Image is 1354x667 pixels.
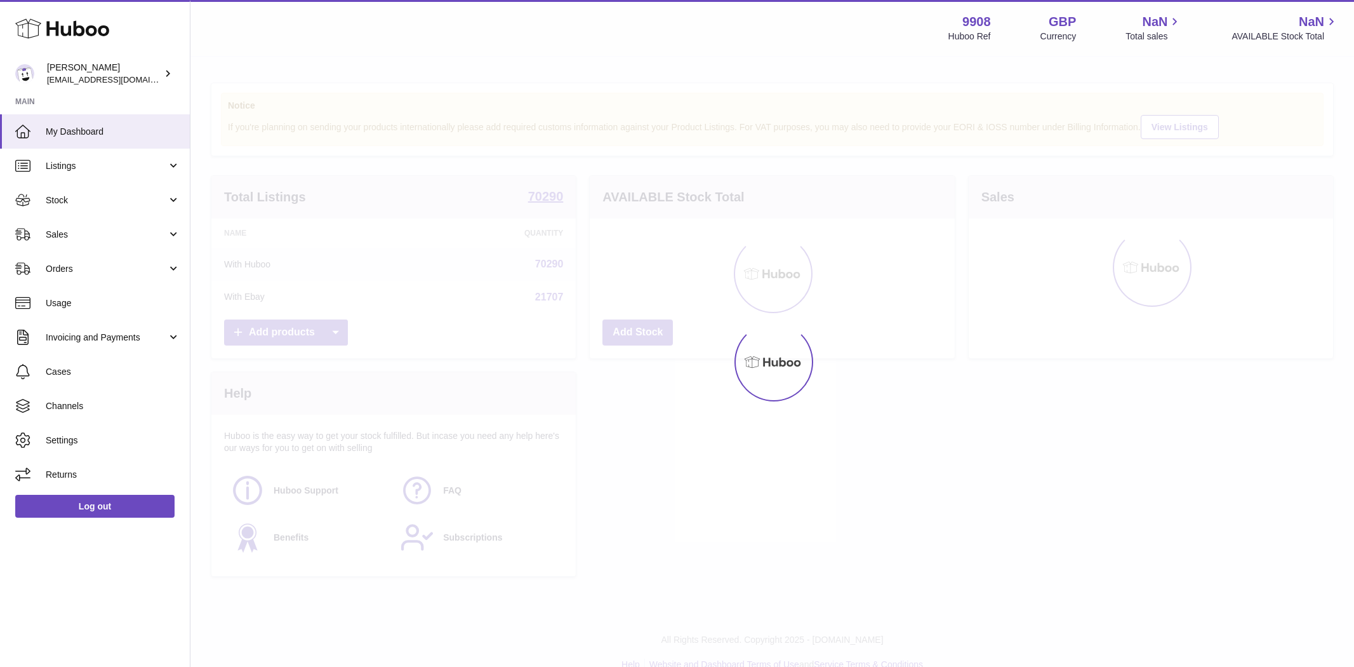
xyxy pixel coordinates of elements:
strong: 9908 [962,13,991,30]
a: NaN Total sales [1125,13,1182,43]
span: AVAILABLE Stock Total [1231,30,1339,43]
span: Usage [46,297,180,309]
a: Log out [15,495,175,518]
span: Total sales [1125,30,1182,43]
span: My Dashboard [46,126,180,138]
span: [EMAIL_ADDRESS][DOMAIN_NAME] [47,74,187,84]
span: NaN [1299,13,1324,30]
span: Listings [46,160,167,172]
span: Sales [46,229,167,241]
span: Channels [46,400,180,412]
span: Invoicing and Payments [46,332,167,344]
div: [PERSON_NAME] [47,62,161,86]
img: internalAdmin-9908@internal.huboo.com [15,64,34,83]
span: Stock [46,194,167,206]
span: Settings [46,435,180,447]
span: Orders [46,263,167,275]
div: Huboo Ref [948,30,991,43]
strong: GBP [1049,13,1076,30]
span: NaN [1142,13,1167,30]
a: NaN AVAILABLE Stock Total [1231,13,1339,43]
div: Currency [1040,30,1077,43]
span: Cases [46,366,180,378]
span: Returns [46,469,180,481]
